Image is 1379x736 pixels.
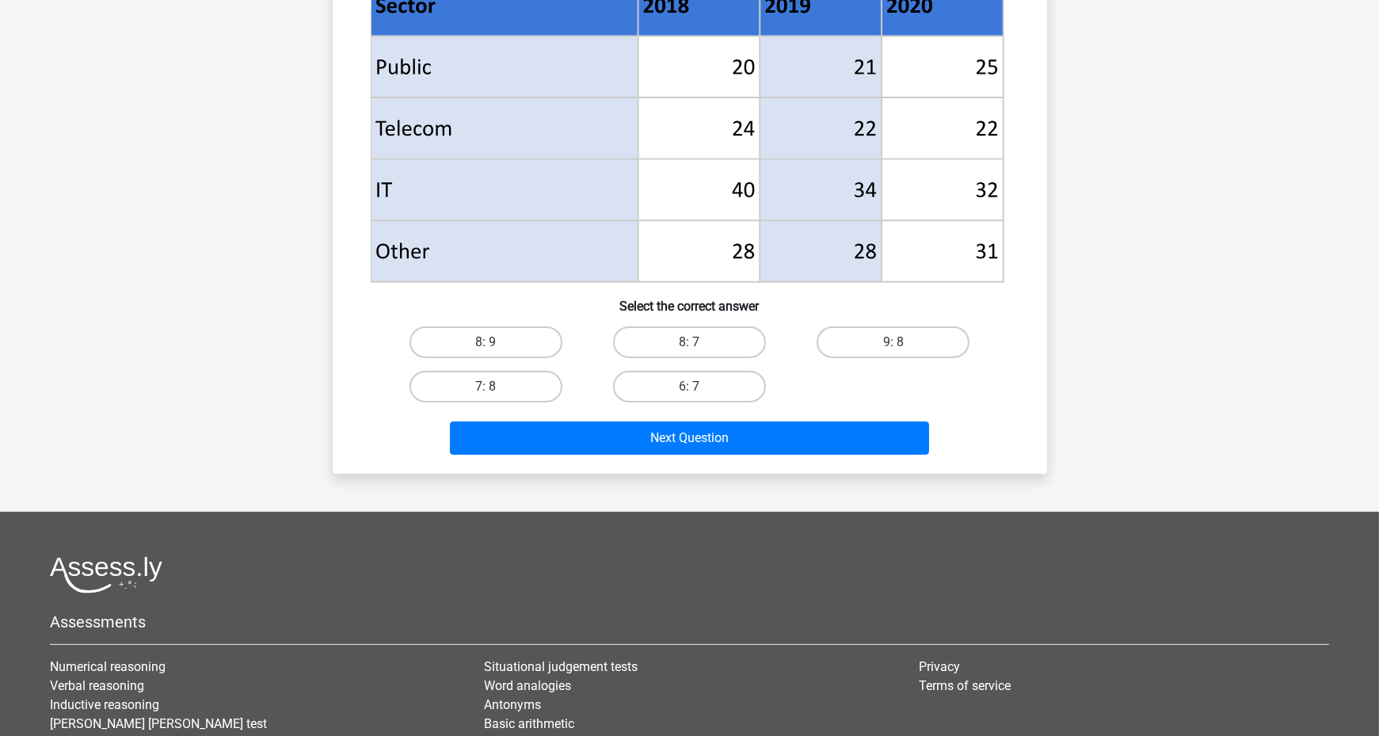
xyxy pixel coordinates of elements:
img: Assessly logo [50,556,162,593]
a: Basic arithmetic [484,716,574,731]
a: Word analogies [484,678,571,693]
label: 8: 7 [613,326,766,358]
a: Situational judgement tests [484,659,638,674]
label: 9: 8 [817,326,969,358]
a: Terms of service [919,678,1011,693]
a: Inductive reasoning [50,697,159,712]
label: 7: 8 [410,371,562,402]
label: 6: 7 [613,371,766,402]
button: Next Question [450,421,929,455]
a: Numerical reasoning [50,659,166,674]
a: Verbal reasoning [50,678,144,693]
a: Antonyms [484,697,541,712]
h5: Assessments [50,612,1329,631]
label: 8: 9 [410,326,562,358]
h6: Select the correct answer [358,286,1022,314]
a: [PERSON_NAME] [PERSON_NAME] test [50,716,267,731]
a: Privacy [919,659,960,674]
